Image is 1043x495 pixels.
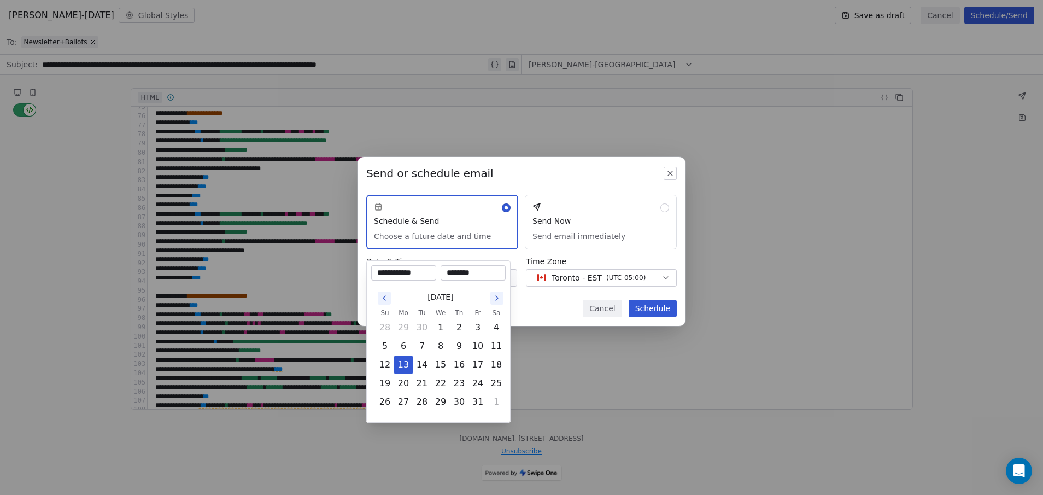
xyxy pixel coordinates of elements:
table: October 2025 [376,307,506,411]
button: Thursday, October 2nd, 2025 [450,319,468,336]
th: Sunday [376,307,394,318]
button: Thursday, October 9th, 2025 [450,337,468,355]
button: Sunday, October 5th, 2025 [376,337,394,355]
button: Wednesday, October 1st, 2025 [432,319,449,336]
button: Friday, October 10th, 2025 [469,337,487,355]
button: Saturday, October 18th, 2025 [488,356,505,374]
button: Sunday, September 28th, 2025 [376,319,394,336]
button: Saturday, November 1st, 2025 [488,393,505,411]
button: Tuesday, September 30th, 2025 [413,319,431,336]
button: Monday, October 27th, 2025 [395,393,412,411]
button: Sunday, October 26th, 2025 [376,393,394,411]
button: Friday, October 24th, 2025 [469,375,487,392]
button: Tuesday, October 14th, 2025 [413,356,431,374]
button: Today, Monday, October 13th, 2025, selected [395,356,412,374]
button: Tuesday, October 21st, 2025 [413,375,431,392]
th: Saturday [487,307,506,318]
button: Tuesday, October 28th, 2025 [413,393,431,411]
button: Wednesday, October 15th, 2025 [432,356,449,374]
button: Monday, September 29th, 2025 [395,319,412,336]
button: Go to the Previous Month [378,292,391,305]
button: Saturday, October 11th, 2025 [488,337,505,355]
button: Monday, October 6th, 2025 [395,337,412,355]
button: Wednesday, October 22nd, 2025 [432,375,449,392]
button: Friday, October 3rd, 2025 [469,319,487,336]
button: Sunday, October 19th, 2025 [376,375,394,392]
th: Monday [394,307,413,318]
th: Friday [468,307,487,318]
th: Thursday [450,307,468,318]
th: Tuesday [413,307,431,318]
button: Thursday, October 30th, 2025 [450,393,468,411]
button: Wednesday, October 8th, 2025 [432,337,449,355]
button: Go to the Next Month [490,292,503,305]
span: [DATE] [427,292,453,303]
button: Wednesday, October 29th, 2025 [432,393,449,411]
button: Thursday, October 23rd, 2025 [450,375,468,392]
button: Friday, October 17th, 2025 [469,356,487,374]
button: Saturday, October 4th, 2025 [488,319,505,336]
button: Saturday, October 25th, 2025 [488,375,505,392]
button: Sunday, October 12th, 2025 [376,356,394,374]
button: Thursday, October 16th, 2025 [450,356,468,374]
button: Monday, October 20th, 2025 [395,375,412,392]
button: Friday, October 31st, 2025 [469,393,487,411]
th: Wednesday [431,307,450,318]
button: Tuesday, October 7th, 2025 [413,337,431,355]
